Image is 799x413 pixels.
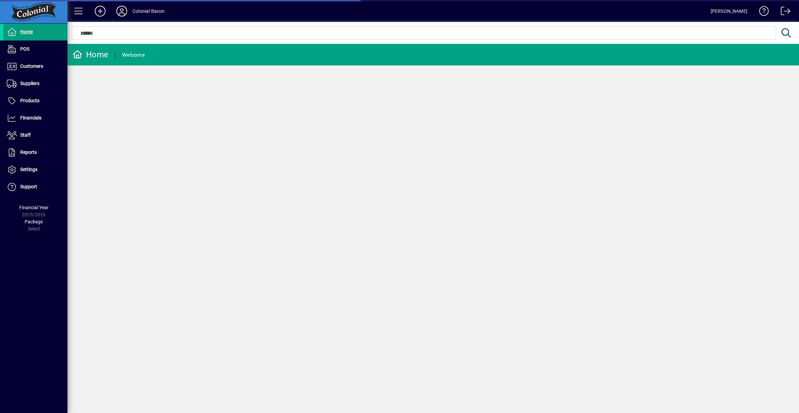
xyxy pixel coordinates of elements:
[20,132,31,138] span: Staff
[19,205,49,210] span: Financial Year
[20,81,39,86] span: Suppliers
[3,92,67,109] a: Products
[73,49,108,60] div: Home
[3,41,67,58] a: POS
[20,98,39,103] span: Products
[20,46,29,52] span: POS
[754,1,769,23] a: Knowledge Base
[3,144,67,161] a: Reports
[3,178,67,195] a: Support
[3,161,67,178] a: Settings
[133,6,165,17] div: Colonial Bacon
[111,5,133,17] button: Profile
[3,58,67,75] a: Customers
[20,115,41,120] span: Financials
[20,149,37,155] span: Reports
[122,50,145,60] div: Welcome
[20,29,33,34] span: Home
[89,5,111,17] button: Add
[3,127,67,144] a: Staff
[3,75,67,92] a: Suppliers
[3,110,67,127] a: Financials
[711,6,747,17] div: [PERSON_NAME]
[776,1,791,23] a: Logout
[20,63,43,69] span: Customers
[20,184,37,189] span: Support
[25,219,43,224] span: Package
[20,167,37,172] span: Settings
